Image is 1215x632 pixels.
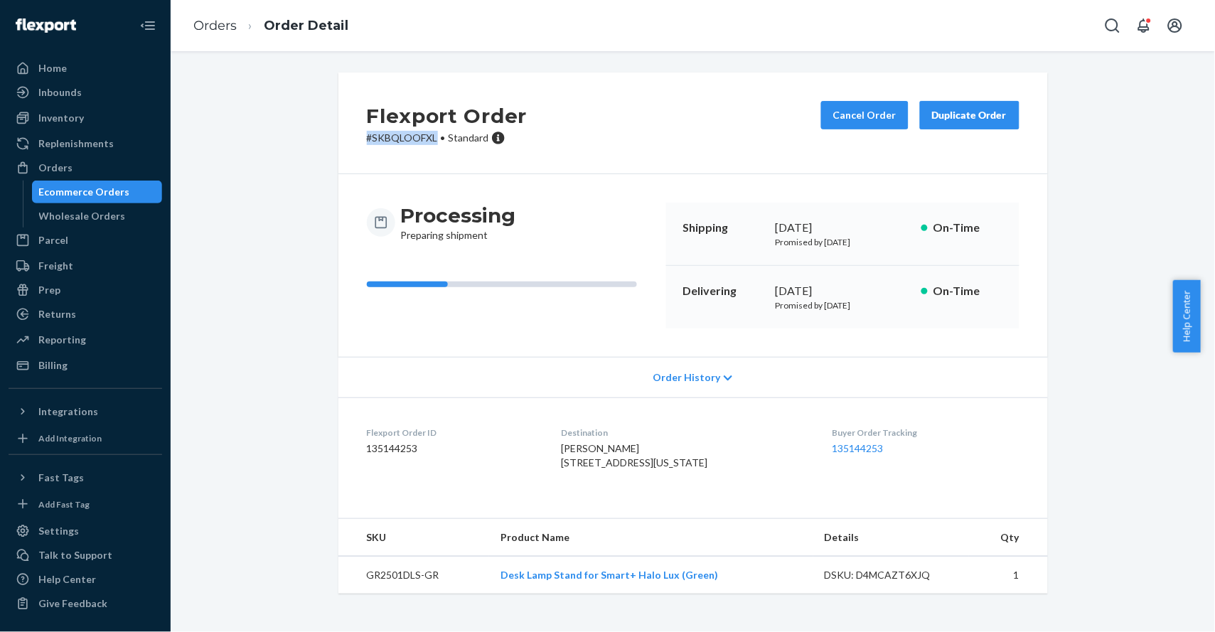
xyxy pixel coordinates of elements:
[932,108,1007,122] div: Duplicate Order
[401,203,516,228] h3: Processing
[401,203,516,242] div: Preparing shipment
[441,132,446,144] span: •
[38,161,73,175] div: Orders
[833,427,1019,439] dt: Buyer Order Tracking
[32,181,163,203] a: Ecommerce Orders
[38,85,82,100] div: Inbounds
[776,236,910,248] p: Promised by [DATE]
[367,101,528,131] h2: Flexport Order
[9,57,162,80] a: Home
[776,283,910,299] div: [DATE]
[38,358,68,373] div: Billing
[38,283,60,297] div: Prep
[562,427,810,439] dt: Destination
[821,101,909,129] button: Cancel Order
[501,569,718,581] a: Desk Lamp Stand for Smart+ Halo Lux (Green)
[933,283,1002,299] p: On-Time
[9,354,162,377] a: Billing
[134,11,162,40] button: Close Navigation
[9,229,162,252] a: Parcel
[813,519,970,557] th: Details
[683,220,764,236] p: Shipping
[38,432,102,444] div: Add Integration
[1130,11,1158,40] button: Open notifications
[38,405,98,419] div: Integrations
[489,519,813,557] th: Product Name
[653,370,720,385] span: Order History
[38,471,84,485] div: Fast Tags
[38,233,68,247] div: Parcel
[9,107,162,129] a: Inventory
[9,132,162,155] a: Replenishments
[16,18,76,33] img: Flexport logo
[969,519,1047,557] th: Qty
[9,303,162,326] a: Returns
[9,255,162,277] a: Freight
[338,557,490,594] td: GR2501DLS-GR
[39,209,126,223] div: Wholesale Orders
[39,185,130,199] div: Ecommerce Orders
[825,568,958,582] div: DSKU: D4MCAZT6XJQ
[38,307,76,321] div: Returns
[9,328,162,351] a: Reporting
[9,495,162,515] a: Add Fast Tag
[367,441,539,456] dd: 135144253
[38,333,86,347] div: Reporting
[920,101,1019,129] button: Duplicate Order
[1173,280,1201,353] button: Help Center
[9,400,162,423] button: Integrations
[38,61,67,75] div: Home
[193,18,237,33] a: Orders
[367,427,539,439] dt: Flexport Order ID
[9,520,162,542] a: Settings
[9,279,162,301] a: Prep
[38,111,84,125] div: Inventory
[9,466,162,489] button: Fast Tags
[264,18,348,33] a: Order Detail
[38,548,112,562] div: Talk to Support
[38,572,96,587] div: Help Center
[338,519,490,557] th: SKU
[1161,11,1189,40] button: Open account menu
[9,156,162,179] a: Orders
[9,544,162,567] a: Talk to Support
[38,259,73,273] div: Freight
[32,205,163,227] a: Wholesale Orders
[1098,11,1127,40] button: Open Search Box
[9,568,162,591] a: Help Center
[367,131,528,145] p: # SKBQLOOFXL
[9,429,162,449] a: Add Integration
[776,299,910,311] p: Promised by [DATE]
[833,442,884,454] a: 135144253
[38,498,90,510] div: Add Fast Tag
[776,220,910,236] div: [DATE]
[683,283,764,299] p: Delivering
[933,220,1002,236] p: On-Time
[182,5,360,47] ol: breadcrumbs
[9,592,162,615] button: Give Feedback
[9,81,162,104] a: Inbounds
[449,132,489,144] span: Standard
[38,136,114,151] div: Replenishments
[38,524,79,538] div: Settings
[562,442,708,468] span: [PERSON_NAME] [STREET_ADDRESS][US_STATE]
[38,596,107,611] div: Give Feedback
